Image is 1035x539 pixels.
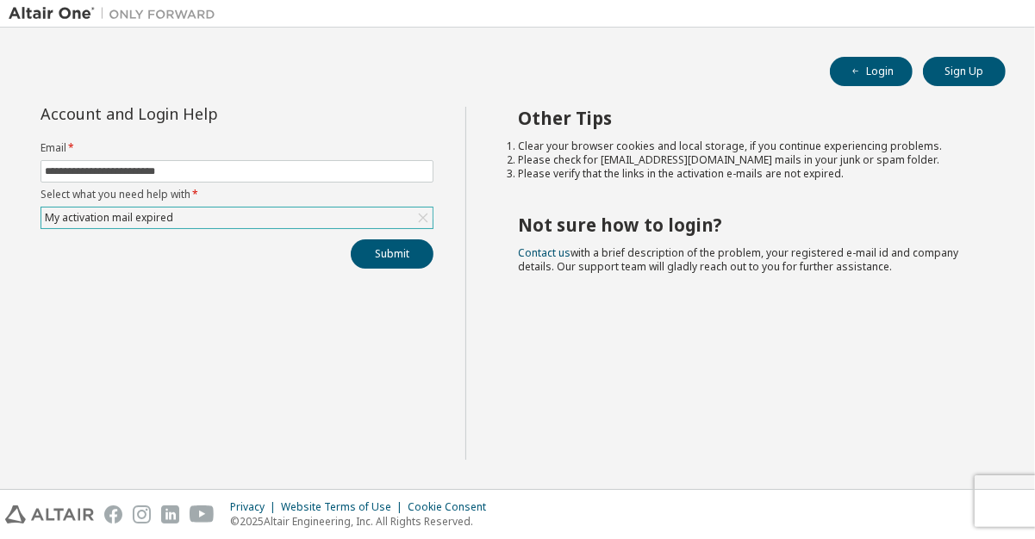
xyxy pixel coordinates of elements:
button: Submit [351,239,433,269]
img: facebook.svg [104,505,122,524]
button: Login [830,57,913,86]
div: Account and Login Help [41,107,355,121]
div: Cookie Consent [408,500,496,514]
div: Website Terms of Use [281,500,408,514]
label: Select what you need help with [41,188,433,201]
li: Clear your browser cookies and local storage, if you continue experiencing problems. [518,139,975,153]
h2: Other Tips [518,107,975,129]
span: with a brief description of the problem, your registered e-mail id and company details. Our suppo... [518,245,958,274]
label: Email [41,141,433,155]
img: linkedin.svg [161,505,179,524]
img: instagram.svg [133,505,151,524]
div: Privacy [230,500,281,514]
img: altair_logo.svg [5,505,94,524]
li: Please verify that the links in the activation e-mails are not expired. [518,167,975,181]
img: youtube.svg [190,505,215,524]
h2: Not sure how to login? [518,214,975,236]
div: My activation mail expired [41,208,433,228]
div: My activation mail expired [42,208,176,227]
li: Please check for [EMAIL_ADDRESS][DOMAIN_NAME] mails in your junk or spam folder. [518,153,975,167]
p: © 2025 Altair Engineering, Inc. All Rights Reserved. [230,514,496,529]
a: Contact us [518,245,570,260]
button: Sign Up [923,57,1006,86]
img: Altair One [9,5,224,22]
